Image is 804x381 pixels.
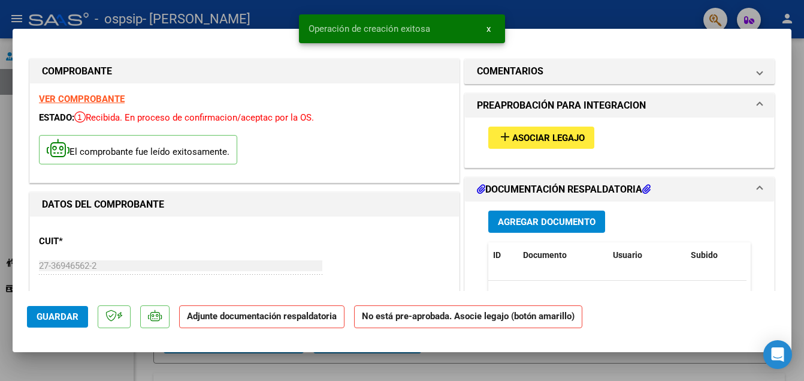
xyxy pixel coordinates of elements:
[488,211,605,233] button: Agregar Documento
[27,306,88,328] button: Guardar
[465,178,774,202] mat-expansion-panel-header: DOCUMENTACIÓN RESPALDATORIA
[477,64,543,79] h1: COMENTARIOS
[39,94,125,104] a: VER COMPROBANTE
[187,311,337,322] strong: Adjunte documentación respaldatoria
[477,18,500,40] button: x
[309,23,430,35] span: Operación de creación exitosa
[613,250,642,260] span: Usuario
[477,182,651,197] h1: DOCUMENTACIÓN RESPALDATORIA
[74,112,314,123] span: Recibida. En proceso de confirmacion/aceptac por la OS.
[354,305,582,329] strong: No está pre-aprobada. Asocie legajo (botón amarillo)
[39,112,74,123] span: ESTADO:
[486,23,491,34] span: x
[42,65,112,77] strong: COMPROBANTE
[691,250,718,260] span: Subido
[488,281,746,311] div: No data to display
[763,340,792,369] div: Open Intercom Messenger
[465,118,774,167] div: PREAPROBACIÓN PARA INTEGRACION
[512,133,585,143] span: Asociar Legajo
[39,135,237,164] p: El comprobante fue leído exitosamente.
[498,217,596,227] span: Agregar Documento
[465,94,774,118] mat-expansion-panel-header: PREAPROBACIÓN PARA INTEGRACION
[39,235,162,248] p: CUIT
[518,242,608,268] datatable-header-cell: Documento
[488,127,594,149] button: Asociar Legajo
[523,250,567,260] span: Documento
[608,242,686,268] datatable-header-cell: Usuario
[686,242,746,268] datatable-header-cell: Subido
[37,311,78,322] span: Guardar
[465,59,774,83] mat-expansion-panel-header: COMENTARIOS
[477,98,646,113] h1: PREAPROBACIÓN PARA INTEGRACION
[42,199,164,210] strong: DATOS DEL COMPROBANTE
[488,242,518,268] datatable-header-cell: ID
[498,130,512,144] mat-icon: add
[493,250,501,260] span: ID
